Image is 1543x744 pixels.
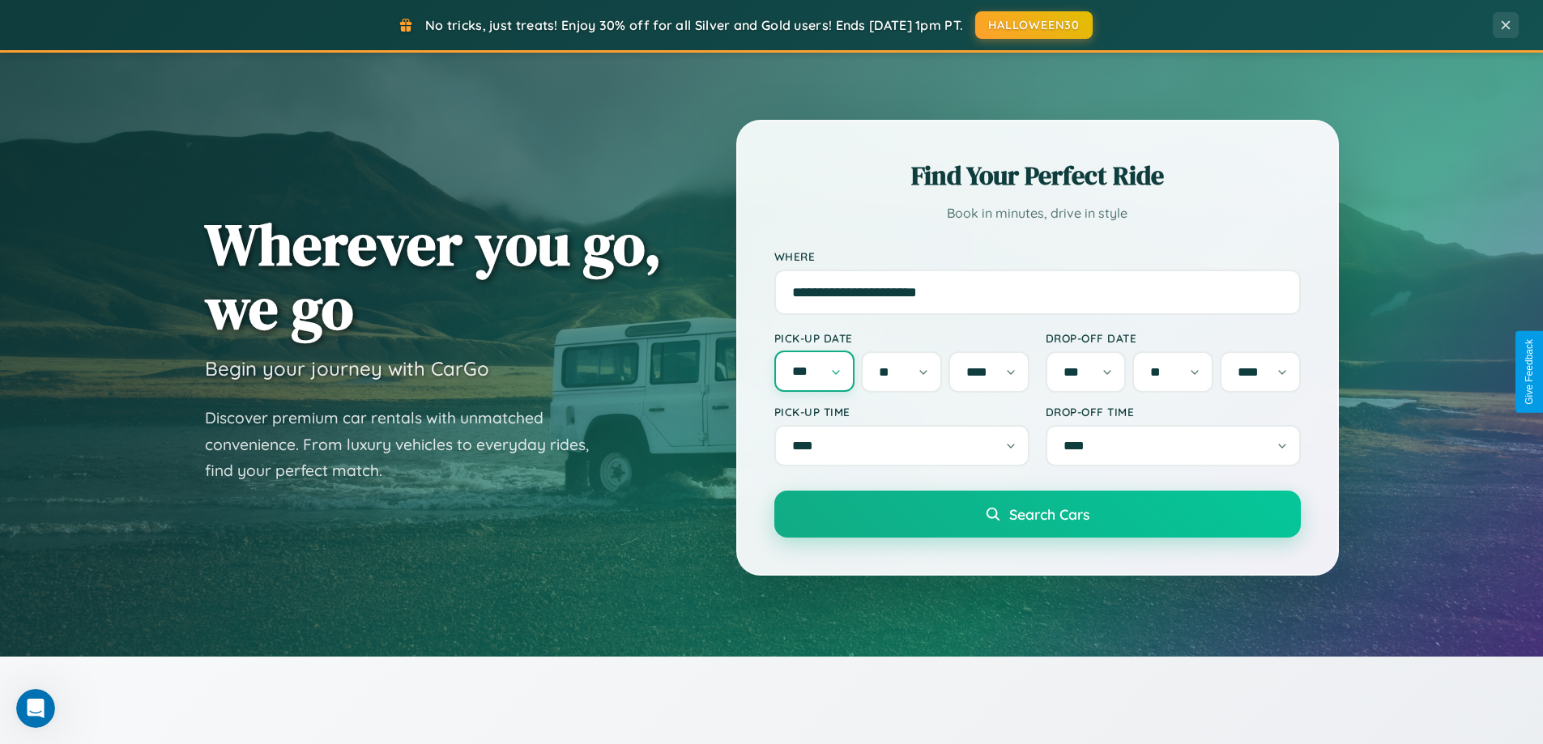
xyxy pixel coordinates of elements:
h2: Find Your Perfect Ride [774,158,1301,193]
h3: Begin your journey with CarGo [205,356,489,381]
label: Drop-off Date [1046,331,1301,345]
label: Pick-up Date [774,331,1029,345]
label: Drop-off Time [1046,405,1301,419]
iframe: Intercom live chat [16,689,55,728]
h1: Wherever you go, we go [205,212,662,340]
button: HALLOWEEN30 [975,11,1093,39]
label: Pick-up Time [774,405,1029,419]
label: Where [774,249,1301,263]
p: Discover premium car rentals with unmatched convenience. From luxury vehicles to everyday rides, ... [205,405,610,484]
p: Book in minutes, drive in style [774,202,1301,225]
span: No tricks, just treats! Enjoy 30% off for all Silver and Gold users! Ends [DATE] 1pm PT. [425,17,963,33]
div: Give Feedback [1524,339,1535,405]
span: Search Cars [1009,505,1089,523]
button: Search Cars [774,491,1301,538]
